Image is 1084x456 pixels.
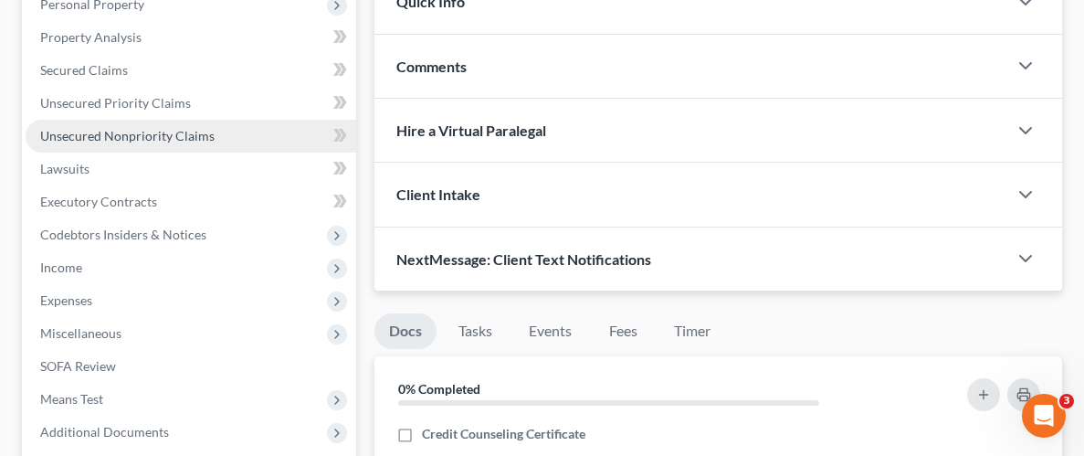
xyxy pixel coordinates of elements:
[40,161,89,176] span: Lawsuits
[26,21,356,54] a: Property Analysis
[422,425,585,443] span: Credit Counseling Certificate
[40,424,169,440] span: Additional Documents
[40,128,215,143] span: Unsecured Nonpriority Claims
[26,120,356,153] a: Unsecured Nonpriority Claims
[398,381,480,397] strong: 0% Completed
[659,313,725,349] a: Timer
[40,227,206,242] span: Codebtors Insiders & Notices
[26,153,356,186] a: Lawsuits
[40,194,157,209] span: Executory Contracts
[1022,394,1066,438] iframe: Intercom live chat
[444,313,507,349] a: Tasks
[374,313,437,349] a: Docs
[40,325,121,341] span: Miscellaneous
[40,358,116,374] span: SOFA Review
[396,122,546,139] span: Hire a Virtual Paralegal
[1059,394,1074,408] span: 3
[594,313,652,349] a: Fees
[40,260,82,275] span: Income
[40,292,92,308] span: Expenses
[40,29,142,45] span: Property Analysis
[26,54,356,87] a: Secured Claims
[26,87,356,120] a: Unsecured Priority Claims
[40,62,128,78] span: Secured Claims
[26,186,356,218] a: Executory Contracts
[514,313,586,349] a: Events
[40,95,191,111] span: Unsecured Priority Claims
[26,350,356,383] a: SOFA Review
[40,391,103,407] span: Means Test
[396,58,467,75] span: Comments
[396,186,480,203] span: Client Intake
[396,250,651,268] span: NextMessage: Client Text Notifications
